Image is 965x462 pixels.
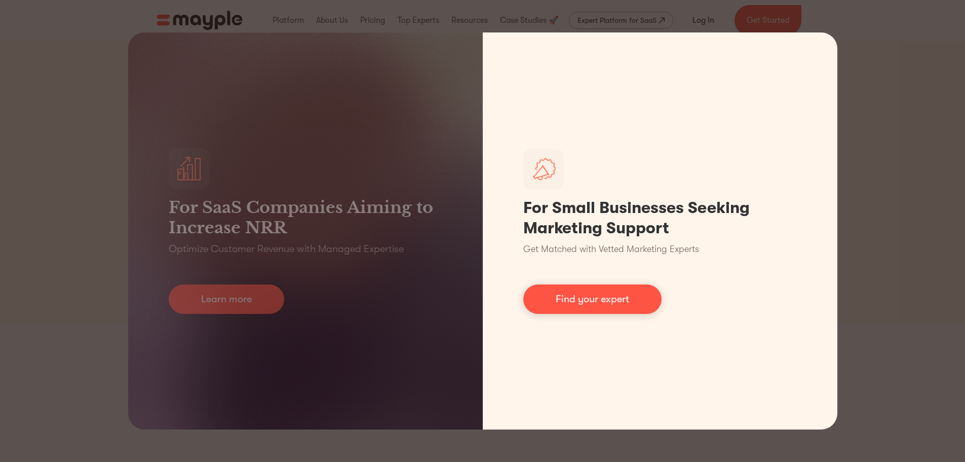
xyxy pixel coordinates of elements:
[523,198,797,238] h1: For Small Businesses Seeking Marketing Support
[169,242,404,256] p: Optimize Customer Revenue with Managed Expertise
[523,285,662,314] a: Find your expert
[169,197,442,238] h3: For SaaS Companies Aiming to Increase NRR
[169,285,284,314] a: Learn more
[523,242,699,256] p: Get Matched with Vetted Marketing Experts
